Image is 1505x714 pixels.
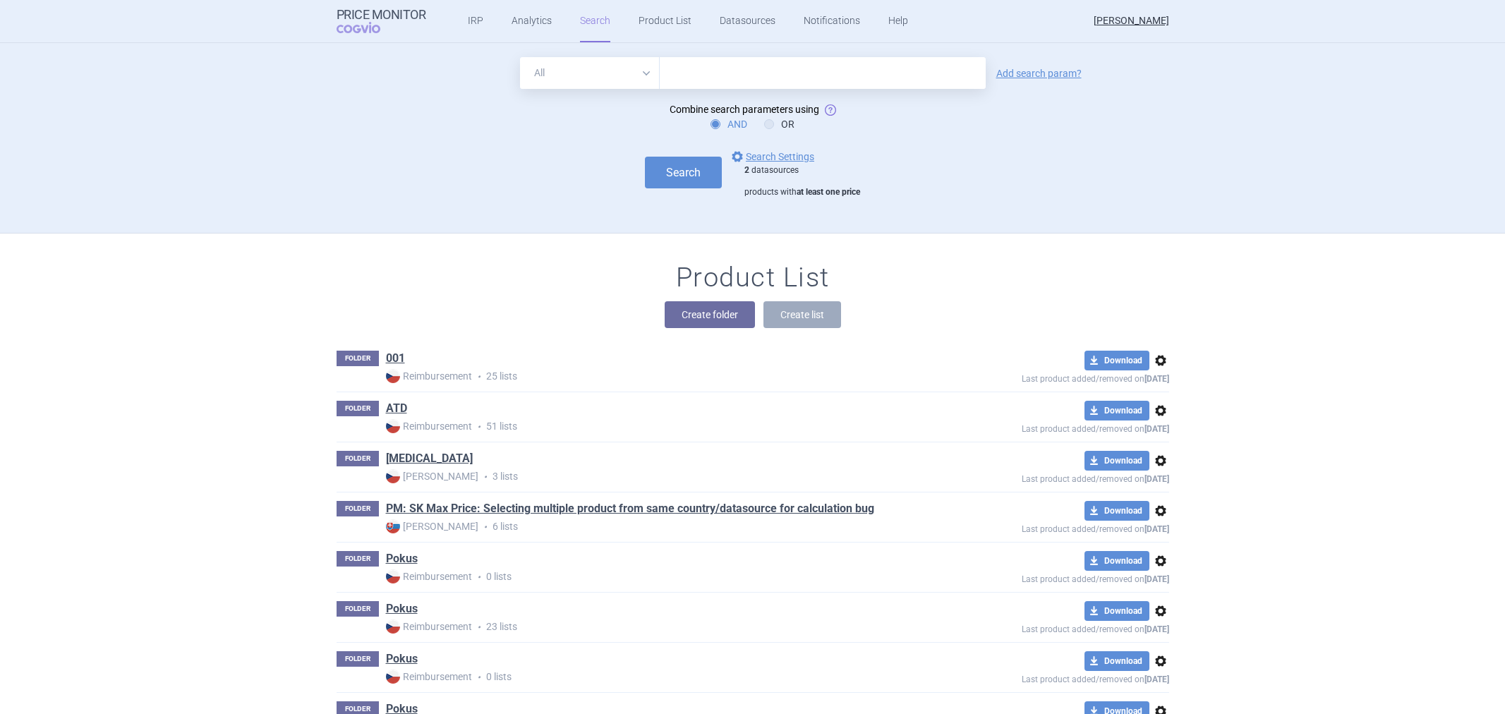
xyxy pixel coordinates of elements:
button: Download [1084,501,1149,521]
a: 001 [386,351,405,366]
strong: [DATE] [1144,474,1169,484]
a: Pokus [386,601,418,617]
p: 0 lists [386,670,919,684]
strong: 2 [744,165,749,175]
h1: Humira [386,451,473,469]
button: Download [1084,451,1149,471]
p: 51 lists [386,419,919,434]
button: Download [1084,651,1149,671]
h1: 001 [386,351,405,369]
h1: Pokus [386,601,418,619]
p: Last product added/removed on [919,370,1169,384]
button: Download [1084,601,1149,621]
p: FOLDER [337,601,379,617]
a: [MEDICAL_DATA] [386,451,473,466]
button: Download [1084,351,1149,370]
p: FOLDER [337,451,379,466]
button: Search [645,157,722,188]
p: 3 lists [386,469,919,484]
i: • [472,370,486,384]
button: Download [1084,401,1149,420]
a: Pokus [386,651,418,667]
p: Last product added/removed on [919,671,1169,684]
label: AND [711,117,747,131]
a: Pokus [386,551,418,567]
strong: Reimbursement [386,569,472,583]
a: ATD [386,401,407,416]
strong: Reimbursement [386,670,472,684]
img: CZ [386,369,400,383]
a: Add search param? [996,68,1082,78]
label: OR [764,117,794,131]
img: CZ [386,469,400,483]
h1: ATD [386,401,407,419]
p: Last product added/removed on [919,621,1169,634]
a: PM: SK Max Price: Selecting multiple product from same country/datasource for calculation bug [386,501,874,516]
h1: Pokus [386,551,418,569]
p: 6 lists [386,519,919,534]
p: 25 lists [386,369,919,384]
strong: [PERSON_NAME] [386,519,478,533]
strong: [DATE] [1144,524,1169,534]
i: • [478,520,492,534]
span: Combine search parameters using [670,104,819,115]
strong: [PERSON_NAME] [386,469,478,483]
h1: PM: SK Max Price: Selecting multiple product from same country/datasource for calculation bug [386,501,874,519]
i: • [472,570,486,584]
strong: [DATE] [1144,424,1169,434]
h1: Product List [676,262,830,294]
p: Last product added/removed on [919,471,1169,484]
p: Last product added/removed on [919,571,1169,584]
strong: Price Monitor [337,8,426,22]
p: Last product added/removed on [919,420,1169,434]
p: 23 lists [386,619,919,634]
p: FOLDER [337,501,379,516]
strong: Reimbursement [386,419,472,433]
i: • [478,470,492,484]
button: Download [1084,551,1149,571]
img: CZ [386,569,400,583]
strong: at least one price [797,187,860,197]
strong: [DATE] [1144,574,1169,584]
i: • [472,620,486,634]
h1: Pokus [386,651,418,670]
button: Create folder [665,301,755,328]
strong: [DATE] [1144,624,1169,634]
button: Create list [763,301,841,328]
p: FOLDER [337,651,379,667]
span: COGVIO [337,22,400,33]
p: FOLDER [337,551,379,567]
img: CZ [386,670,400,684]
p: FOLDER [337,401,379,416]
p: Last product added/removed on [919,521,1169,534]
img: SK [386,519,400,533]
strong: [DATE] [1144,674,1169,684]
img: CZ [386,419,400,433]
a: Search Settings [729,148,814,165]
strong: Reimbursement [386,619,472,634]
p: 0 lists [386,569,919,584]
a: Price MonitorCOGVIO [337,8,426,35]
strong: [DATE] [1144,374,1169,384]
strong: Reimbursement [386,369,472,383]
div: datasources products with [744,165,860,198]
i: • [472,670,486,684]
img: CZ [386,619,400,634]
i: • [472,420,486,434]
p: FOLDER [337,351,379,366]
